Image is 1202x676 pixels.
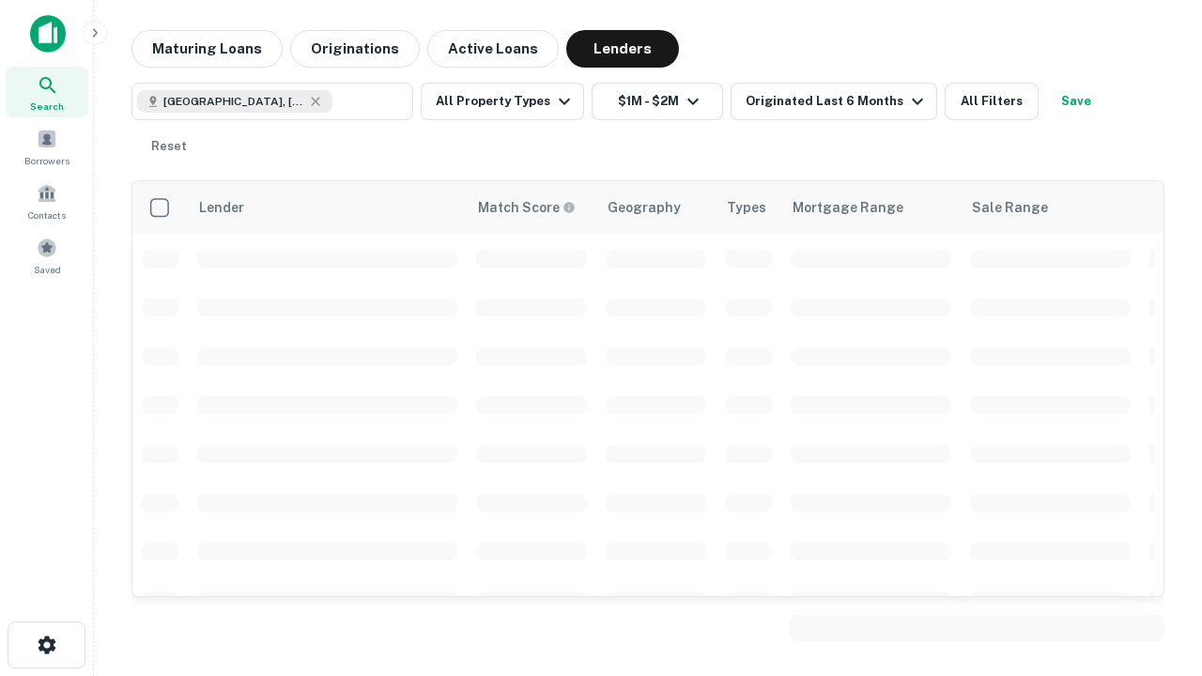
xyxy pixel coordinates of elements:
[28,207,66,223] span: Contacts
[781,181,961,234] th: Mortgage Range
[34,262,61,277] span: Saved
[1046,83,1106,120] button: Save your search to get updates of matches that match your search criteria.
[478,197,572,218] h6: Match Score
[746,90,929,113] div: Originated Last 6 Months
[793,196,903,219] div: Mortgage Range
[421,83,584,120] button: All Property Types
[427,30,559,68] button: Active Loans
[961,181,1140,234] th: Sale Range
[608,196,681,219] div: Geography
[290,30,420,68] button: Originations
[945,83,1039,120] button: All Filters
[188,181,467,234] th: Lender
[6,230,88,281] a: Saved
[199,196,244,219] div: Lender
[592,83,723,120] button: $1M - $2M
[163,93,304,110] span: [GEOGRAPHIC_DATA], [GEOGRAPHIC_DATA], [GEOGRAPHIC_DATA]
[24,153,69,168] span: Borrowers
[6,176,88,226] a: Contacts
[467,181,596,234] th: Capitalize uses an advanced AI algorithm to match your search with the best lender. The match sco...
[30,99,64,114] span: Search
[716,181,781,234] th: Types
[139,128,199,165] button: Reset
[731,83,937,120] button: Originated Last 6 Months
[30,15,66,53] img: capitalize-icon.png
[6,121,88,172] a: Borrowers
[972,196,1048,219] div: Sale Range
[6,67,88,117] a: Search
[131,30,283,68] button: Maturing Loans
[727,196,766,219] div: Types
[566,30,679,68] button: Lenders
[478,197,576,218] div: Capitalize uses an advanced AI algorithm to match your search with the best lender. The match sco...
[1108,526,1202,616] iframe: Chat Widget
[596,181,716,234] th: Geography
